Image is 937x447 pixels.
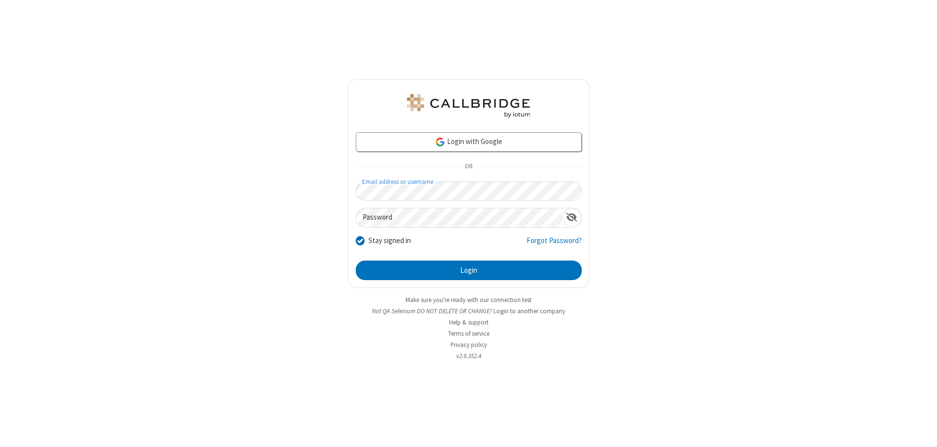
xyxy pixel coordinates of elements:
a: Make sure you're ready with our connection test [406,296,531,304]
a: Terms of service [448,329,489,338]
div: Show password [562,208,581,226]
input: Password [356,208,562,227]
a: Forgot Password? [527,235,582,254]
span: OR [461,160,476,174]
a: Help & support [449,318,489,326]
iframe: Chat [913,422,930,440]
button: Login to another company [493,306,565,316]
li: v2.6.352.4 [348,351,590,361]
input: Email address or username [356,182,582,201]
li: Not QA Selenium DO NOT DELETE OR CHANGE? [348,306,590,316]
label: Stay signed in [368,235,411,246]
img: google-icon.png [435,137,446,147]
a: Privacy policy [450,341,487,349]
img: QA Selenium DO NOT DELETE OR CHANGE [405,94,532,118]
a: Login with Google [356,132,582,152]
button: Login [356,261,582,280]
